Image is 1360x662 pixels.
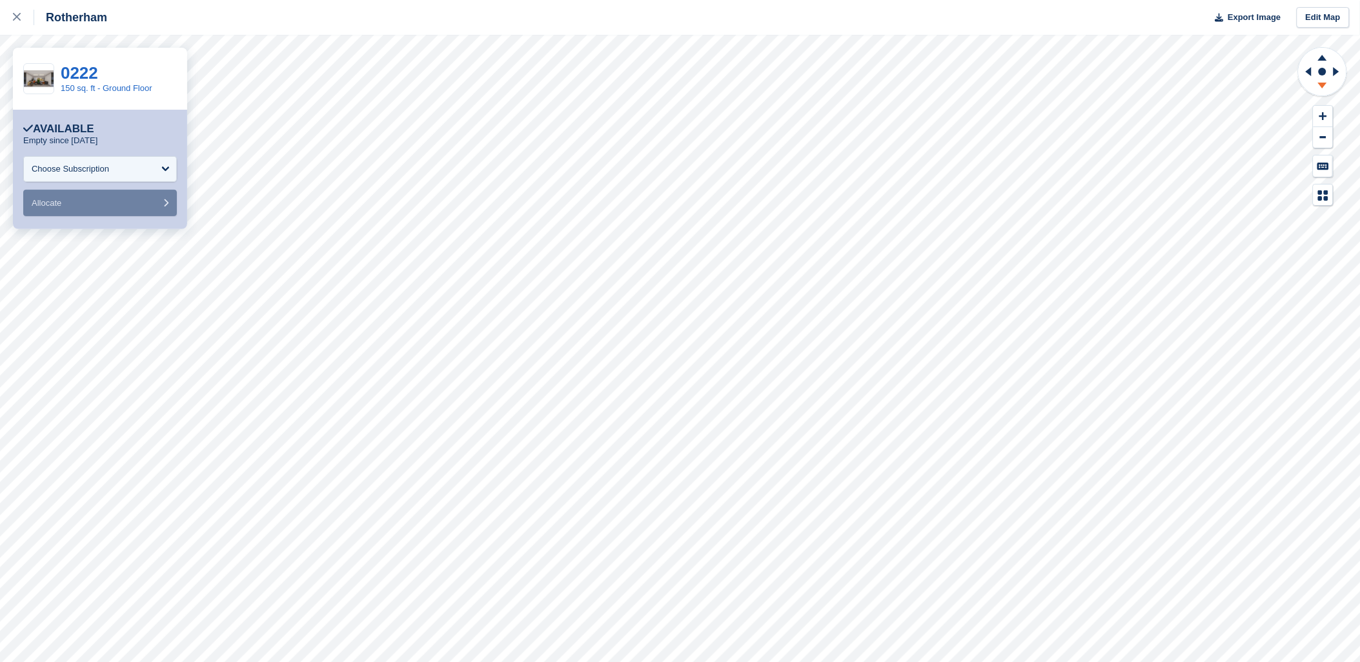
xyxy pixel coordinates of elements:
[1297,7,1350,28] a: Edit Map
[1314,106,1333,127] button: Zoom In
[32,163,109,176] div: Choose Subscription
[61,63,98,83] a: 0222
[23,123,94,135] div: Available
[23,135,97,146] p: Empty since [DATE]
[1208,7,1281,28] button: Export Image
[23,190,177,216] button: Allocate
[1314,127,1333,148] button: Zoom Out
[1228,11,1281,24] span: Export Image
[61,83,152,93] a: 150 sq. ft - Ground Floor
[32,198,61,208] span: Allocate
[24,70,54,87] img: 150%20SQ.FT-2.jpg
[1314,155,1333,177] button: Keyboard Shortcuts
[34,10,107,25] div: Rotherham
[1314,185,1333,206] button: Map Legend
